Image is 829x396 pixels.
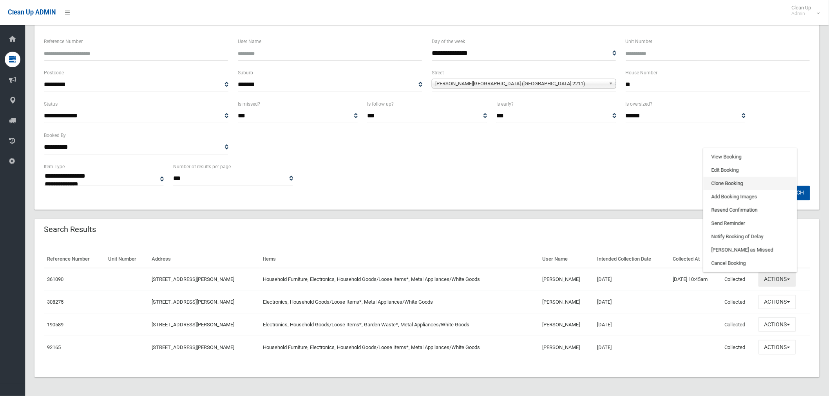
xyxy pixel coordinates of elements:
button: Actions [758,317,796,332]
td: Collected [721,291,755,313]
td: [DATE] [594,336,670,358]
label: Street [432,68,444,77]
th: Address [148,250,260,268]
label: House Number [626,68,658,77]
th: Unit Number [105,250,148,268]
td: Electronics, Household Goods/Loose Items*, Metal Appliances/White Goods [260,291,539,313]
label: Is missed? [238,100,260,108]
label: Reference Number [44,37,83,46]
td: [DATE] [594,268,670,291]
a: Add Booking Images [704,190,797,203]
label: Is early? [496,100,514,108]
label: Item Type [44,162,65,171]
td: [PERSON_NAME] [539,268,594,291]
a: 92165 [47,344,61,350]
a: [STREET_ADDRESS][PERSON_NAME] [152,322,234,328]
a: 361090 [47,276,63,282]
a: Resend Confirmation [704,203,797,217]
header: Search Results [34,222,105,237]
th: Intended Collection Date [594,250,670,268]
a: Send Reminder [704,217,797,230]
a: [STREET_ADDRESS][PERSON_NAME] [152,276,234,282]
label: Is follow up? [367,100,394,108]
th: Reference Number [44,250,105,268]
th: Items [260,250,539,268]
td: Household Furniture, Electronics, Household Goods/Loose Items*, Metal Appliances/White Goods [260,268,539,291]
th: User Name [539,250,594,268]
label: Suburb [238,68,253,77]
span: [PERSON_NAME][GEOGRAPHIC_DATA] ([GEOGRAPHIC_DATA] 2211) [435,79,606,88]
a: Notify Booking of Delay [704,230,797,243]
a: Edit Booking [704,164,797,177]
a: [STREET_ADDRESS][PERSON_NAME] [152,299,234,305]
label: Status [44,100,58,108]
td: [DATE] [594,291,670,313]
a: 308275 [47,299,63,305]
span: Clean Up ADMIN [8,9,56,16]
a: 190589 [47,322,63,328]
label: User Name [238,37,261,46]
td: Collected [721,313,755,336]
td: [PERSON_NAME] [539,291,594,313]
button: Actions [758,272,796,287]
td: Electronics, Household Goods/Loose Items*, Garden Waste*, Metal Appliances/White Goods [260,313,539,336]
button: Actions [758,295,796,310]
label: Day of the week [432,37,465,46]
a: View Booking [704,150,797,164]
label: Number of results per page [173,162,231,171]
td: Collected [721,268,755,291]
td: Collected [721,336,755,358]
a: Cancel Booking [704,257,797,270]
a: [PERSON_NAME] as Missed [704,243,797,257]
td: [PERSON_NAME] [539,313,594,336]
td: Household Furniture, Electronics, Household Goods/Loose Items*, Metal Appliances/White Goods [260,336,539,358]
label: Postcode [44,68,64,77]
label: Is oversized? [626,100,653,108]
th: Collected At [670,250,721,268]
td: [DATE] 10:45am [670,268,721,291]
label: Booked By [44,131,66,140]
label: Unit Number [626,37,653,46]
a: Clone Booking [704,177,797,190]
td: [DATE] [594,313,670,336]
span: Clean Up [788,5,819,16]
small: Admin [792,11,811,16]
a: [STREET_ADDRESS][PERSON_NAME] [152,344,234,350]
td: [PERSON_NAME] [539,336,594,358]
button: Actions [758,340,796,355]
